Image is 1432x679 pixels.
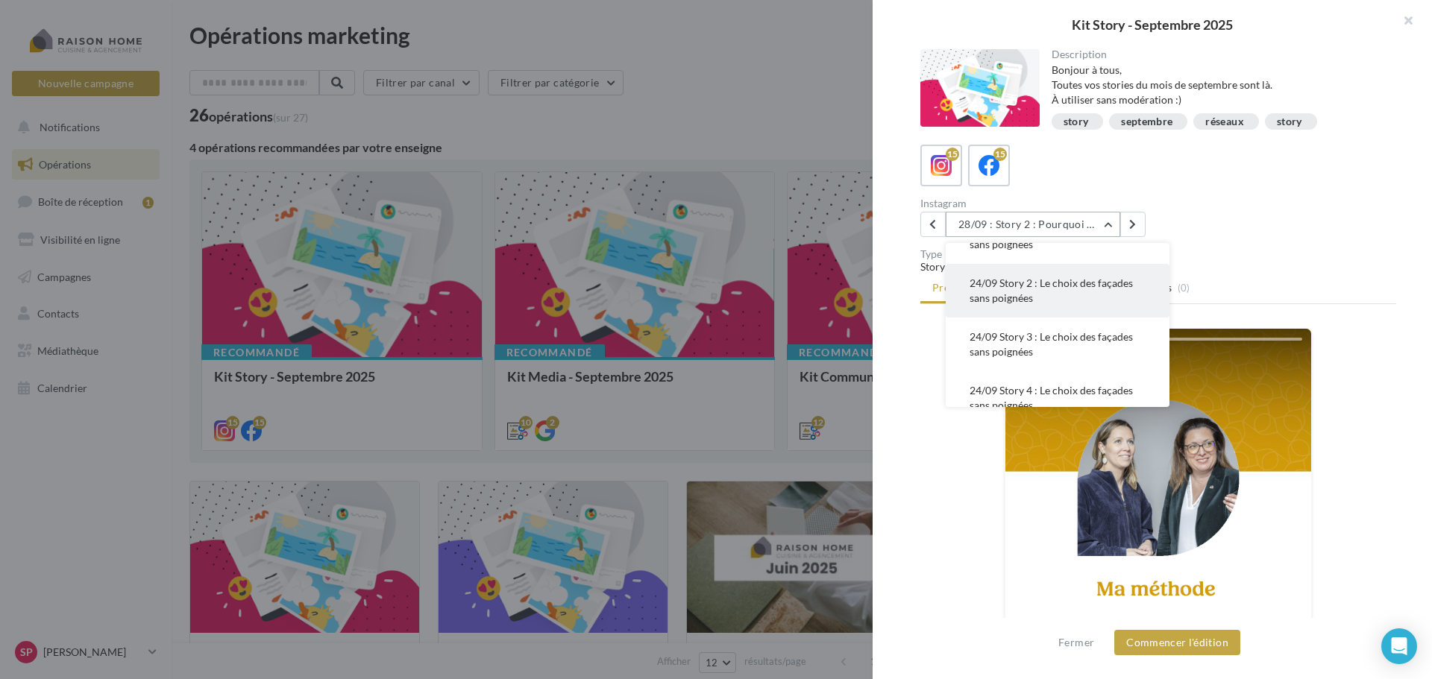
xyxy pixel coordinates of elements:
[970,384,1133,411] span: 24/09 Story 4 : Le choix des façades sans poignées
[946,264,1169,318] button: 24/09 Story 2 : Le choix des façades sans poignées
[1381,628,1417,664] div: Open Intercom Messenger
[1052,634,1100,651] button: Fermer
[1277,116,1302,127] div: story
[1052,49,1385,60] div: Description
[993,148,1007,161] div: 15
[946,318,1169,371] button: 24/09 Story 3 : Le choix des façades sans poignées
[1052,63,1385,107] div: Bonjour à tous, Toutes vos stories du mois de septembre sont là. À utiliser sans modération :)
[1114,630,1240,655] button: Commencer l'édition
[1178,282,1190,294] span: (0)
[946,148,959,161] div: 15
[1121,116,1172,127] div: septembre
[920,259,1396,274] div: Story
[920,249,1396,259] div: Type
[1205,116,1243,127] div: réseaux
[1064,116,1089,127] div: story
[970,277,1133,304] span: 24/09 Story 2 : Le choix des façades sans poignées
[946,212,1120,237] button: 28/09 : Story 2 : Pourquoi c'est différent avec moi ?
[970,330,1133,358] span: 24/09 Story 3 : Le choix des façades sans poignées
[920,198,1152,209] div: Instagram
[896,18,1408,31] div: Kit Story - Septembre 2025
[946,371,1169,425] button: 24/09 Story 4 : Le choix des façades sans poignées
